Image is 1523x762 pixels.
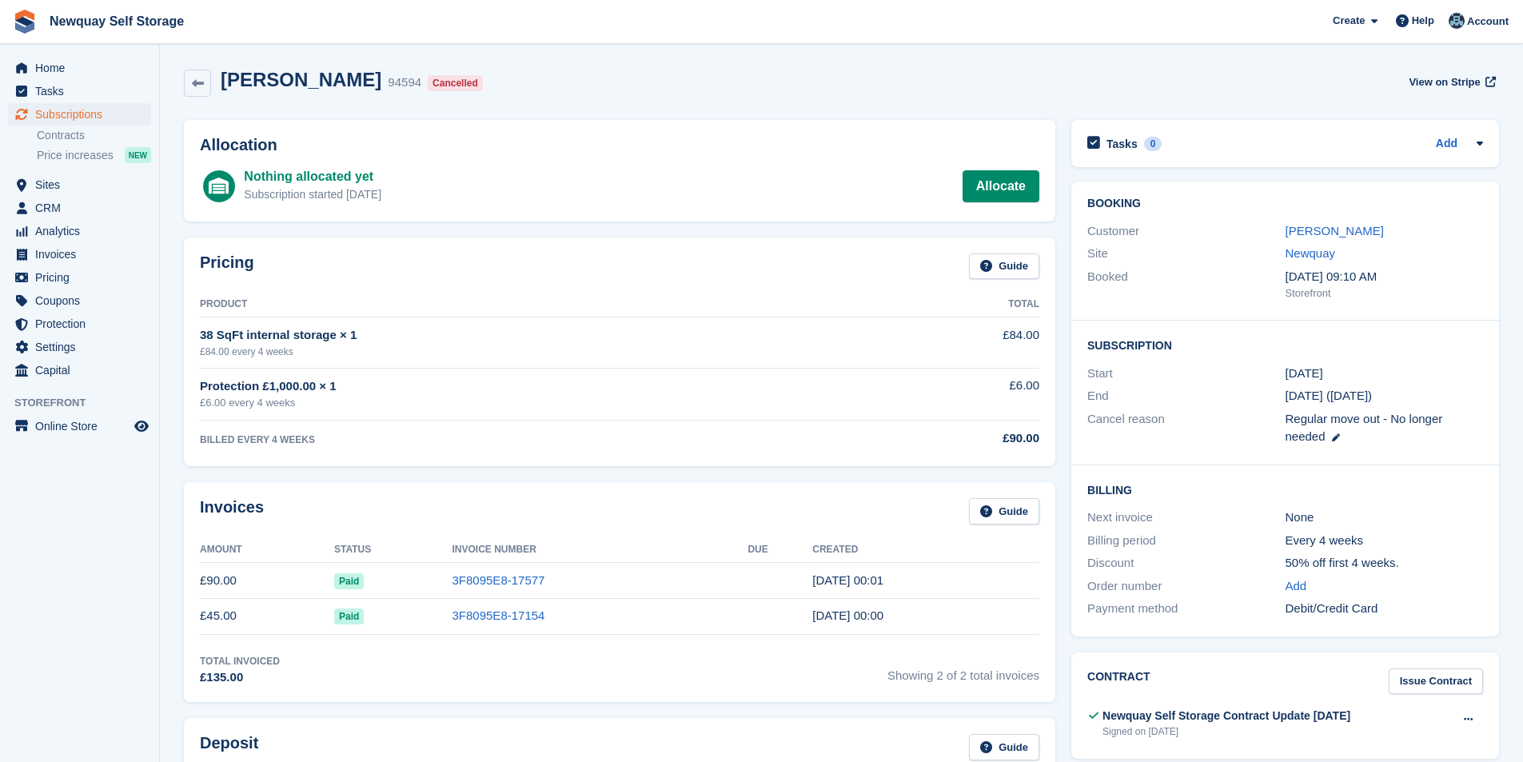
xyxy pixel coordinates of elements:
[812,537,1039,563] th: Created
[1286,412,1443,444] span: Regular move out - No longer needed
[880,429,1039,448] div: £90.00
[13,10,37,34] img: stora-icon-8386f47178a22dfd0bd8f6a31ec36ba5ce8667c1dd55bd0f319d3a0aa187defe.svg
[35,289,131,312] span: Coupons
[35,243,131,265] span: Invoices
[8,103,151,126] a: menu
[1286,577,1307,596] a: Add
[35,336,131,358] span: Settings
[453,573,545,587] a: 3F8095E8-17577
[8,336,151,358] a: menu
[35,220,131,242] span: Analytics
[963,170,1039,202] a: Allocate
[1286,224,1384,237] a: [PERSON_NAME]
[1087,365,1285,383] div: Start
[1144,137,1162,151] div: 0
[35,415,131,437] span: Online Store
[1409,74,1480,90] span: View on Stripe
[1389,668,1483,695] a: Issue Contract
[200,136,1039,154] h2: Allocation
[35,57,131,79] span: Home
[1286,554,1483,572] div: 50% off first 4 weeks.
[35,103,131,126] span: Subscriptions
[35,313,131,335] span: Protection
[37,146,151,164] a: Price increases NEW
[35,197,131,219] span: CRM
[887,654,1039,687] span: Showing 2 of 2 total invoices
[1087,509,1285,527] div: Next invoice
[221,69,381,90] h2: [PERSON_NAME]
[43,8,190,34] a: Newquay Self Storage
[1087,577,1285,596] div: Order number
[1087,245,1285,263] div: Site
[1087,387,1285,405] div: End
[8,359,151,381] a: menu
[244,167,381,186] div: Nothing allocated yet
[1286,600,1483,618] div: Debit/Credit Card
[125,147,151,163] div: NEW
[428,75,483,91] div: Cancelled
[748,537,812,563] th: Due
[1286,246,1336,260] a: Newquay
[8,415,151,437] a: menu
[200,345,880,359] div: £84.00 every 4 weeks
[453,537,748,563] th: Invoice Number
[1286,509,1483,527] div: None
[1402,69,1499,95] a: View on Stripe
[244,186,381,203] div: Subscription started [DATE]
[8,57,151,79] a: menu
[1467,14,1509,30] span: Account
[812,608,883,622] time: 2025-07-09 23:00:52 UTC
[334,573,364,589] span: Paid
[35,359,131,381] span: Capital
[880,368,1039,420] td: £6.00
[969,253,1039,280] a: Guide
[1286,532,1483,550] div: Every 4 weeks
[880,317,1039,368] td: £84.00
[1087,554,1285,572] div: Discount
[8,266,151,289] a: menu
[200,377,880,396] div: Protection £1,000.00 × 1
[1087,410,1285,446] div: Cancel reason
[1102,708,1350,724] div: Newquay Self Storage Contract Update [DATE]
[1286,365,1323,383] time: 2025-07-09 23:00:00 UTC
[334,537,452,563] th: Status
[8,289,151,312] a: menu
[200,563,334,599] td: £90.00
[200,537,334,563] th: Amount
[200,654,280,668] div: Total Invoiced
[200,395,880,411] div: £6.00 every 4 weeks
[1286,268,1483,286] div: [DATE] 09:10 AM
[1087,222,1285,241] div: Customer
[1333,13,1365,29] span: Create
[200,668,280,687] div: £135.00
[1106,137,1138,151] h2: Tasks
[200,498,264,525] h2: Invoices
[132,417,151,436] a: Preview store
[1087,532,1285,550] div: Billing period
[200,292,880,317] th: Product
[1087,600,1285,618] div: Payment method
[1087,197,1483,210] h2: Booking
[969,734,1039,760] a: Guide
[8,220,151,242] a: menu
[1286,285,1483,301] div: Storefront
[969,498,1039,525] a: Guide
[35,80,131,102] span: Tasks
[35,174,131,196] span: Sites
[200,734,258,760] h2: Deposit
[388,74,421,92] div: 94594
[35,266,131,289] span: Pricing
[200,253,254,280] h2: Pricing
[1087,337,1483,353] h2: Subscription
[200,433,880,447] div: BILLED EVERY 4 WEEKS
[1449,13,1465,29] img: Colette Pearce
[1102,724,1350,739] div: Signed on [DATE]
[8,174,151,196] a: menu
[37,148,114,163] span: Price increases
[37,128,151,143] a: Contracts
[8,80,151,102] a: menu
[200,598,334,634] td: £45.00
[880,292,1039,317] th: Total
[334,608,364,624] span: Paid
[1087,668,1150,695] h2: Contract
